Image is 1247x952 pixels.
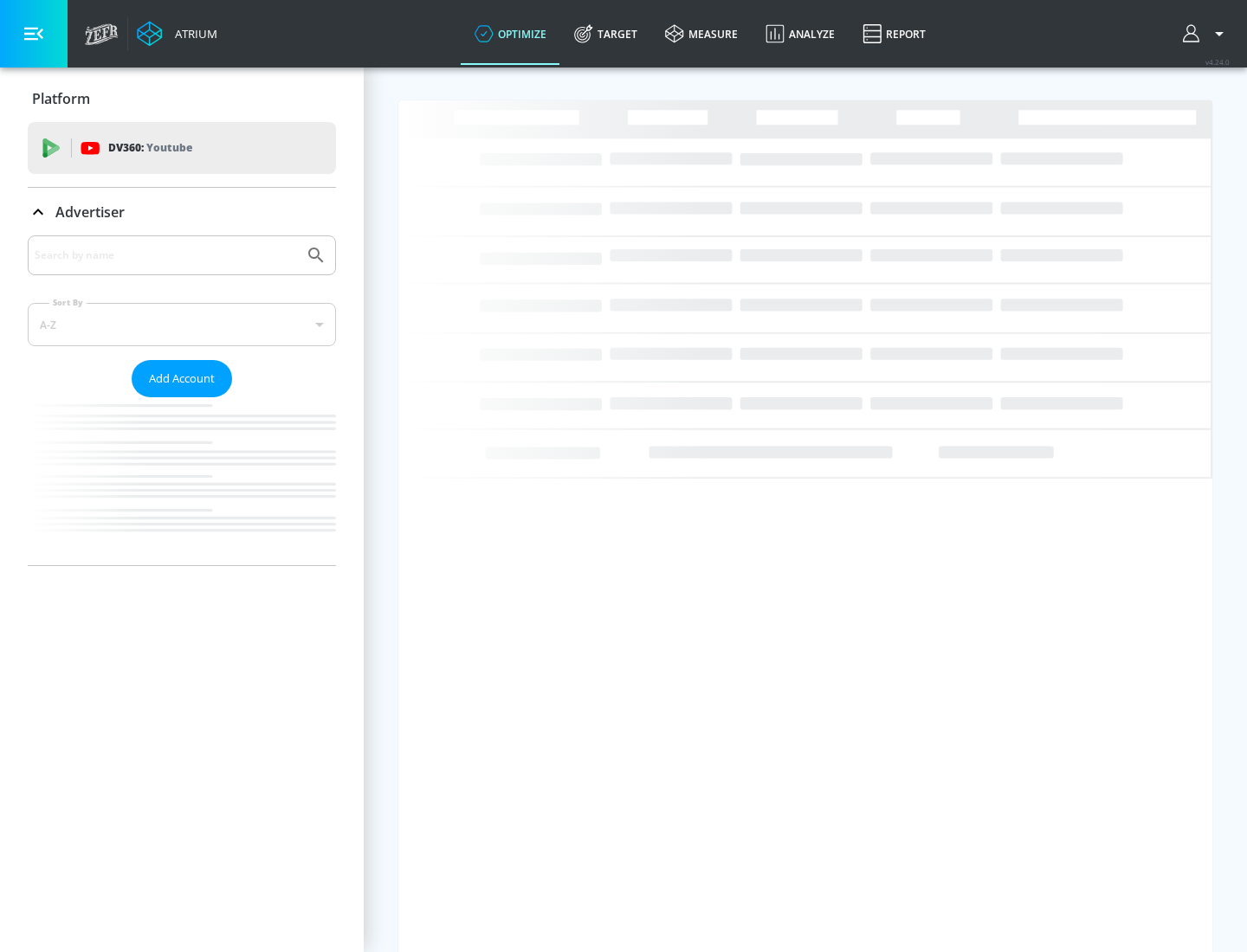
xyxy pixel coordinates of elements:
[28,397,336,565] nav: list of Advertiser
[849,3,940,65] a: Report
[55,203,125,222] p: Advertiser
[28,303,336,346] div: A-Z
[752,3,849,65] a: Analyze
[651,3,752,65] a: measure
[28,188,336,236] div: Advertiser
[49,297,87,308] label: Sort By
[1205,57,1230,67] span: v 4.24.0
[108,138,192,158] p: DV360:
[28,74,336,123] div: Platform
[28,235,336,565] div: Advertiser
[32,89,90,108] p: Platform
[35,244,297,267] input: Search by name
[168,26,217,42] div: Atrium
[560,3,651,65] a: Target
[132,360,232,397] button: Add Account
[461,3,560,65] a: optimize
[146,138,192,157] p: Youtube
[149,369,215,389] span: Add Account
[137,21,217,47] a: Atrium
[28,122,336,174] div: DV360: Youtube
